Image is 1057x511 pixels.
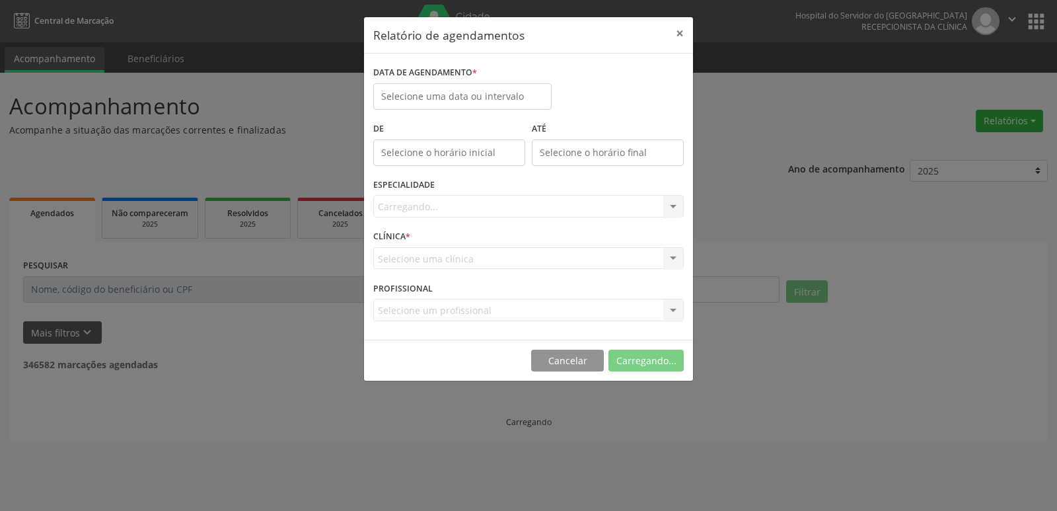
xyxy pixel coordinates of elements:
h5: Relatório de agendamentos [373,26,525,44]
label: ESPECIALIDADE [373,175,435,196]
label: ATÉ [532,119,684,139]
label: CLÍNICA [373,227,410,247]
label: DATA DE AGENDAMENTO [373,63,477,83]
input: Selecione o horário inicial [373,139,525,166]
button: Cancelar [531,350,604,372]
button: Carregando... [608,350,684,372]
label: PROFISSIONAL [373,278,433,299]
input: Selecione o horário final [532,139,684,166]
button: Close [667,17,693,50]
input: Selecione uma data ou intervalo [373,83,552,110]
label: De [373,119,525,139]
